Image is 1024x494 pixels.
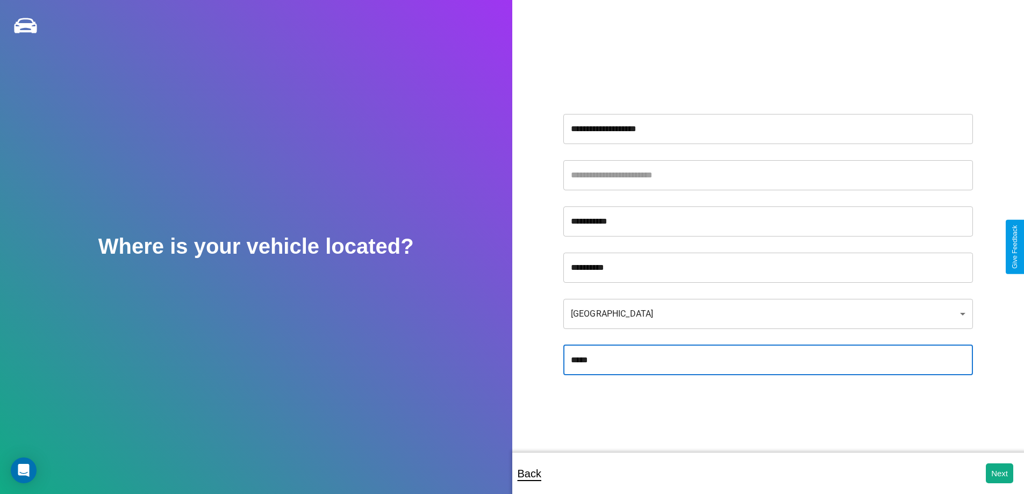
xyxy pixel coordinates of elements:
[518,464,541,483] p: Back
[1011,225,1019,269] div: Give Feedback
[986,463,1013,483] button: Next
[98,234,414,259] h2: Where is your vehicle located?
[563,299,973,329] div: [GEOGRAPHIC_DATA]
[11,457,37,483] div: Open Intercom Messenger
